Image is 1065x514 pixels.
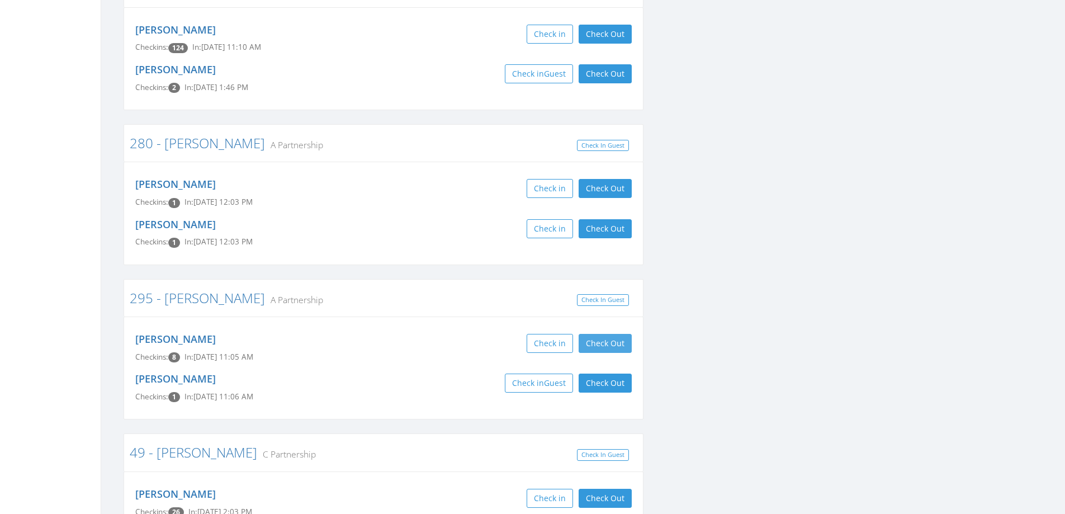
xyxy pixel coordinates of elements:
[527,219,573,238] button: Check in
[579,219,632,238] button: Check Out
[265,294,323,306] small: A Partnership
[544,68,566,79] span: Guest
[135,218,216,231] a: [PERSON_NAME]
[130,443,257,461] a: 49 - [PERSON_NAME]
[265,139,323,151] small: A Partnership
[168,43,188,53] span: Checkin count
[184,237,253,247] span: In: [DATE] 12:03 PM
[579,334,632,353] button: Check Out
[579,25,632,44] button: Check Out
[579,64,632,83] button: Check Out
[527,179,573,198] button: Check in
[135,237,168,247] span: Checkins:
[192,42,261,52] span: In: [DATE] 11:10 AM
[577,140,629,152] a: Check In Guest
[505,374,573,393] button: Check inGuest
[135,177,216,191] a: [PERSON_NAME]
[135,63,216,76] a: [PERSON_NAME]
[184,392,253,402] span: In: [DATE] 11:06 AM
[130,289,265,307] a: 295 - [PERSON_NAME]
[184,82,248,92] span: In: [DATE] 1:46 PM
[577,294,629,306] a: Check In Guest
[135,332,216,346] a: [PERSON_NAME]
[135,197,168,207] span: Checkins:
[135,372,216,385] a: [PERSON_NAME]
[527,334,573,353] button: Check in
[579,489,632,508] button: Check Out
[135,23,216,36] a: [PERSON_NAME]
[527,25,573,44] button: Check in
[527,489,573,508] button: Check in
[505,64,573,83] button: Check inGuest
[184,352,253,362] span: In: [DATE] 11:05 AM
[184,197,253,207] span: In: [DATE] 12:03 PM
[135,352,168,362] span: Checkins:
[577,449,629,461] a: Check In Guest
[135,42,168,52] span: Checkins:
[257,448,316,460] small: C Partnership
[135,82,168,92] span: Checkins:
[135,487,216,501] a: [PERSON_NAME]
[544,378,566,388] span: Guest
[168,198,180,208] span: Checkin count
[130,134,265,152] a: 280 - [PERSON_NAME]
[579,179,632,198] button: Check Out
[168,352,180,362] span: Checkin count
[168,238,180,248] span: Checkin count
[579,374,632,393] button: Check Out
[135,392,168,402] span: Checkins:
[168,83,180,93] span: Checkin count
[168,392,180,402] span: Checkin count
